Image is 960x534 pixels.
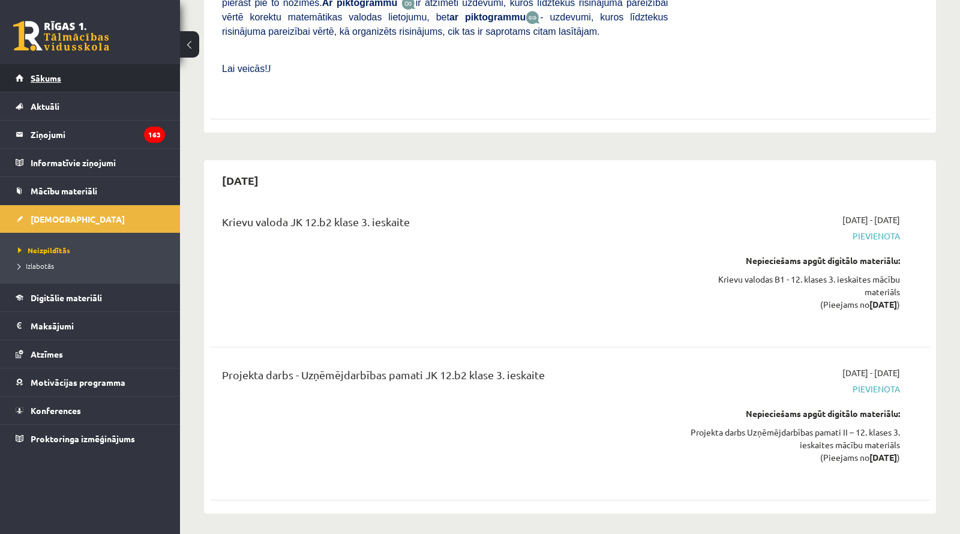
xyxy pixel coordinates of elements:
a: Informatīvie ziņojumi [16,149,165,176]
span: Pievienota [686,383,900,395]
a: Konferences [16,397,165,424]
div: Projekta darbs - Uzņēmējdarbības pamati JK 12.b2 klase 3. ieskaite [222,367,668,389]
a: [DEMOGRAPHIC_DATA] [16,205,165,233]
a: Neizpildītās [18,245,168,256]
span: Izlabotās [18,261,54,271]
img: wKvN42sLe3LLwAAAABJRU5ErkJggg== [526,11,540,25]
b: ar piktogrammu [449,12,526,22]
span: Neizpildītās [18,245,70,255]
a: Izlabotās [18,260,168,271]
div: Krievu valodas B1 - 12. klases 3. ieskaites mācību materiāls (Pieejams no ) [686,273,900,311]
span: [DEMOGRAPHIC_DATA] [31,214,125,224]
span: [DATE] - [DATE] [842,367,900,379]
a: Aktuāli [16,92,165,120]
i: 163 [144,127,165,143]
span: Sākums [31,73,61,83]
a: Proktoringa izmēģinājums [16,425,165,452]
a: Rīgas 1. Tālmācības vidusskola [13,21,109,51]
strong: [DATE] [869,452,897,463]
strong: [DATE] [869,299,897,310]
span: Motivācijas programma [31,377,125,388]
a: Atzīmes [16,340,165,368]
h2: [DATE] [210,166,271,194]
div: Nepieciešams apgūt digitālo materiālu: [686,254,900,267]
span: Proktoringa izmēģinājums [31,433,135,444]
div: Projekta darbs Uzņēmējdarbības pamati II – 12. klases 3. ieskaites mācību materiāls (Pieejams no ) [686,426,900,464]
a: Mācību materiāli [16,177,165,205]
span: Konferences [31,405,81,416]
div: Nepieciešams apgūt digitālo materiālu: [686,407,900,420]
a: Maksājumi [16,312,165,340]
span: Lai veicās! [222,64,268,74]
a: Ziņojumi163 [16,121,165,148]
div: Krievu valoda JK 12.b2 klase 3. ieskaite [222,214,668,236]
legend: Maksājumi [31,312,165,340]
legend: Ziņojumi [31,121,165,148]
span: Mācību materiāli [31,185,97,196]
legend: Informatīvie ziņojumi [31,149,165,176]
a: Sākums [16,64,165,92]
span: [DATE] - [DATE] [842,214,900,226]
span: J [268,64,271,74]
span: Pievienota [686,230,900,242]
a: Digitālie materiāli [16,284,165,311]
span: Aktuāli [31,101,59,112]
span: Digitālie materiāli [31,292,102,303]
a: Motivācijas programma [16,368,165,396]
span: Atzīmes [31,349,63,359]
